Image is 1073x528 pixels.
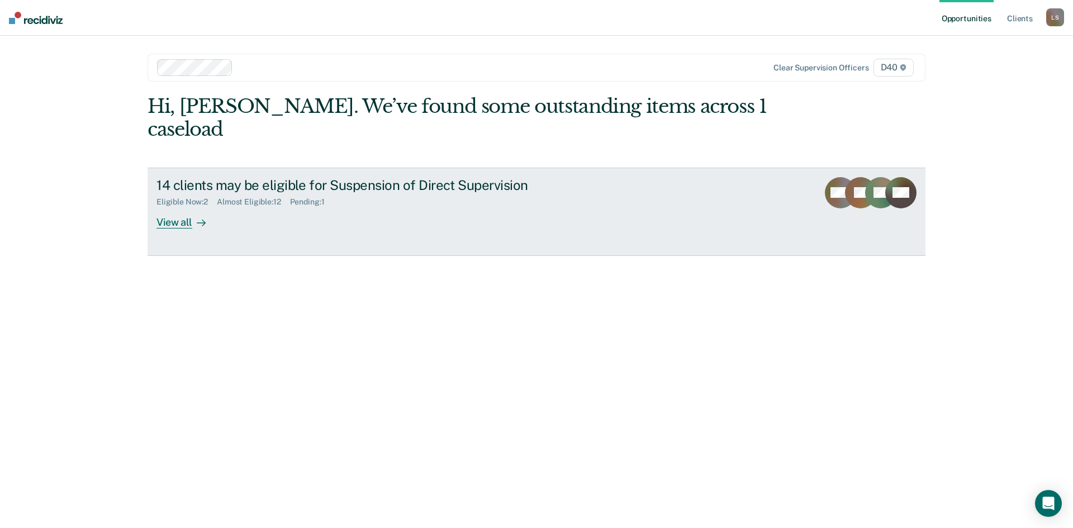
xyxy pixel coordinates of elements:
[773,63,868,73] div: Clear supervision officers
[148,168,925,256] a: 14 clients may be eligible for Suspension of Direct SupervisionEligible Now:2Almost Eligible:12Pe...
[873,59,914,77] span: D40
[217,197,290,207] div: Almost Eligible : 12
[156,197,217,207] div: Eligible Now : 2
[148,95,770,141] div: Hi, [PERSON_NAME]. We’ve found some outstanding items across 1 caseload
[156,207,219,229] div: View all
[156,177,549,193] div: 14 clients may be eligible for Suspension of Direct Supervision
[1046,8,1064,26] div: L S
[9,12,63,24] img: Recidiviz
[290,197,334,207] div: Pending : 1
[1046,8,1064,26] button: LS
[1035,490,1062,517] div: Open Intercom Messenger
